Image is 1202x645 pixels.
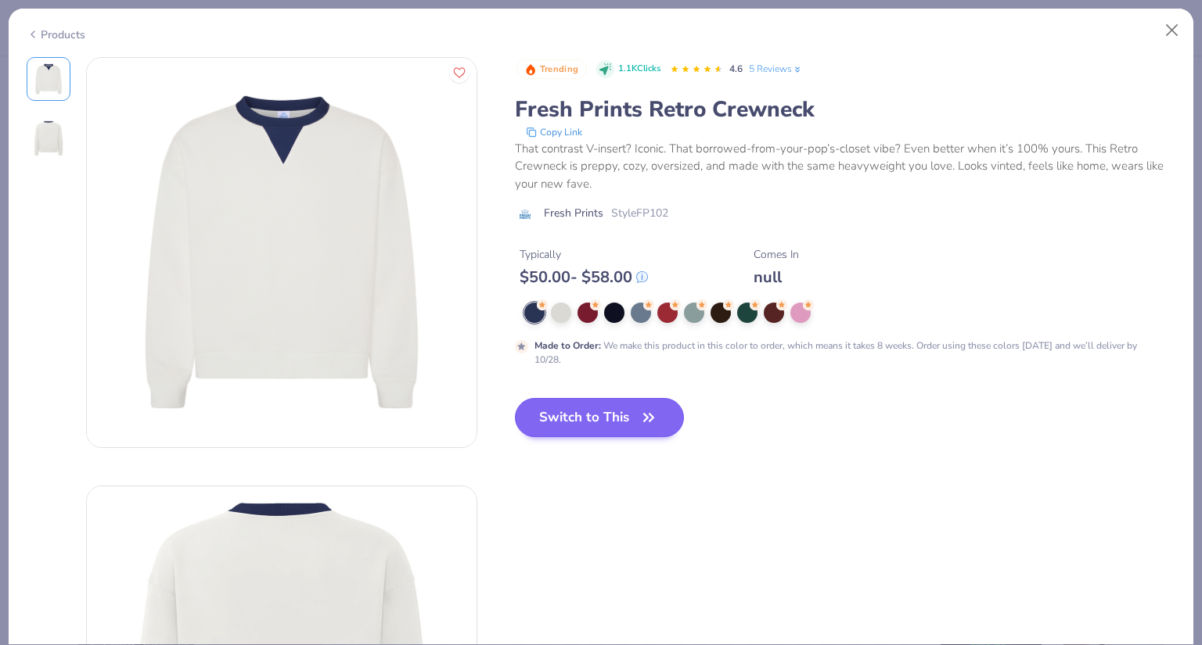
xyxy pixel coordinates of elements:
[611,205,668,221] span: Style FP102
[534,339,601,352] strong: Made to Order :
[520,267,648,287] div: $ 50.00 - $ 58.00
[30,60,67,98] img: Front
[618,63,660,76] span: 1.1K Clicks
[27,27,85,43] div: Products
[516,59,587,80] button: Badge Button
[544,205,603,221] span: Fresh Prints
[540,65,578,73] span: Trending
[515,208,536,220] img: brand logo
[520,246,648,263] div: Typically
[30,120,67,157] img: Back
[515,398,685,437] button: Switch to This
[754,267,799,287] div: null
[87,58,477,447] img: Front
[670,57,723,82] div: 4.6 Stars
[534,339,1141,367] div: We make this product in this color to order, which means it takes 8 weeks. Order using these colo...
[515,140,1176,193] div: That contrast V-insert? Iconic. That borrowed-from-your-pop’s-closet vibe? Even better when it’s ...
[1157,16,1187,45] button: Close
[754,246,799,263] div: Comes In
[521,124,587,140] button: copy to clipboard
[515,95,1176,124] div: Fresh Prints Retro Crewneck
[729,63,743,75] span: 4.6
[449,63,470,83] button: Like
[749,62,803,76] a: 5 Reviews
[524,63,537,76] img: Trending sort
